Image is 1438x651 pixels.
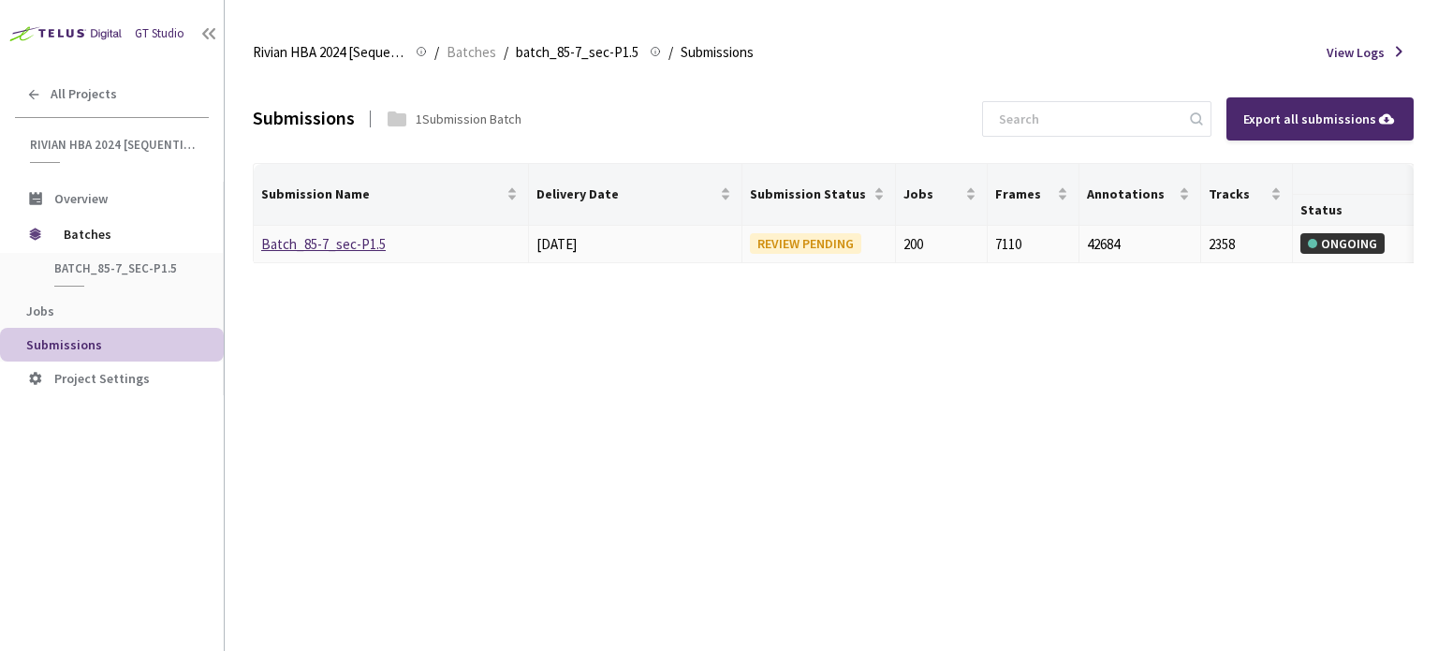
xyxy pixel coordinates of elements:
[1079,164,1202,226] th: Annotations
[750,233,861,254] div: REVIEW PENDING
[54,370,150,387] span: Project Settings
[995,186,1053,201] span: Frames
[516,41,638,64] span: batch_85-7_sec-P1.5
[750,186,869,201] span: Submission Status
[51,86,117,102] span: All Projects
[536,186,717,201] span: Delivery Date
[1300,233,1385,254] div: ONGOING
[64,215,192,253] span: Batches
[668,41,673,64] li: /
[1327,43,1385,62] span: View Logs
[54,260,193,276] span: batch_85-7_sec-P1.5
[1209,186,1267,201] span: Tracks
[529,164,743,226] th: Delivery Date
[26,336,102,353] span: Submissions
[261,186,503,201] span: Submission Name
[903,233,979,256] div: 200
[135,25,184,43] div: GT Studio
[30,137,198,153] span: Rivian HBA 2024 [Sequential]
[54,190,108,207] span: Overview
[1087,186,1176,201] span: Annotations
[261,235,386,253] a: Batch_85-7_sec-P1.5
[988,164,1079,226] th: Frames
[26,303,54,319] span: Jobs
[434,41,439,64] li: /
[1087,233,1194,256] div: 42684
[254,164,529,226] th: Submission Name
[903,186,961,201] span: Jobs
[988,102,1187,136] input: Search
[1243,109,1397,129] div: Export all submissions
[416,110,521,128] div: 1 Submission Batch
[742,164,895,226] th: Submission Status
[681,41,754,64] span: Submissions
[504,41,508,64] li: /
[447,41,496,64] span: Batches
[443,41,500,62] a: Batches
[536,233,735,256] div: [DATE]
[253,41,404,64] span: Rivian HBA 2024 [Sequential]
[253,105,355,132] div: Submissions
[995,233,1071,256] div: 7110
[1201,164,1293,226] th: Tracks
[896,164,988,226] th: Jobs
[1209,233,1284,256] div: 2358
